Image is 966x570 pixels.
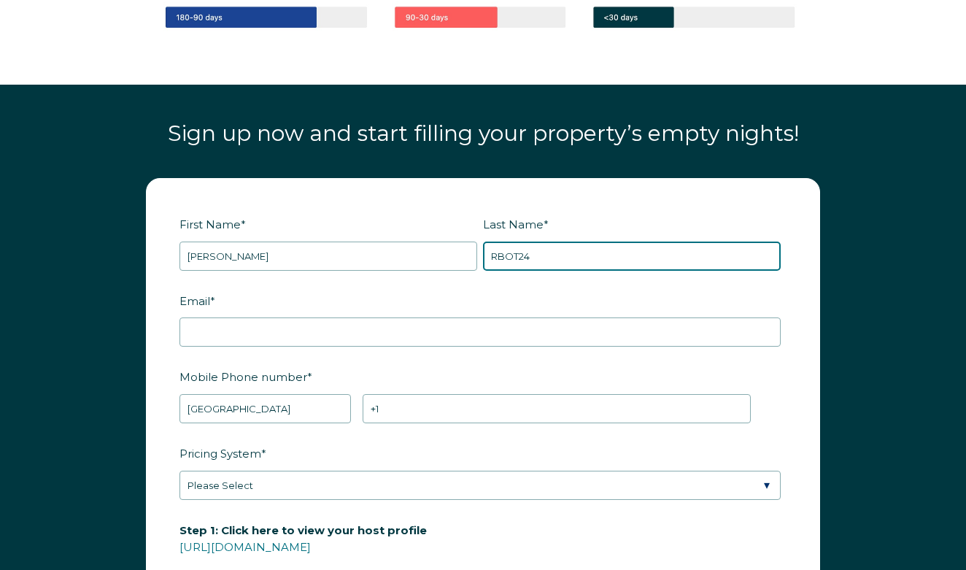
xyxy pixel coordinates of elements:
[179,290,210,312] span: Email
[179,366,307,388] span: Mobile Phone number
[168,120,799,147] span: Sign up now and start filling your property’s empty nights!
[179,213,241,236] span: First Name
[179,442,261,465] span: Pricing System
[179,540,311,554] a: [URL][DOMAIN_NAME]
[179,519,427,542] span: Step 1: Click here to view your host profile
[483,213,544,236] span: Last Name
